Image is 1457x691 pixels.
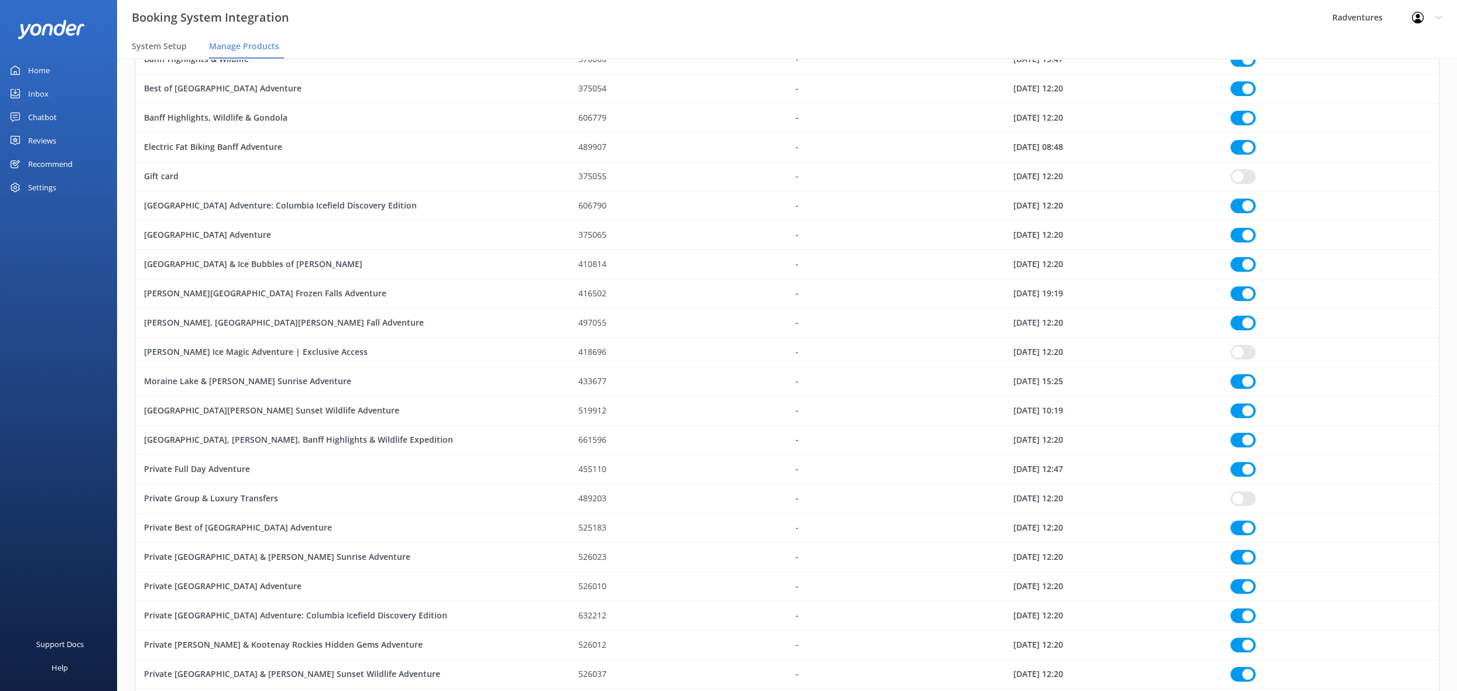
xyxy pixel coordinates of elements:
div: Recommend [28,152,73,176]
div: Help [52,656,68,679]
div: 05 Sep 25 12:20 [1005,426,1222,455]
img: yonder-white-logo.png [18,20,85,39]
div: - [787,74,1004,104]
div: 455110 [570,455,787,484]
div: - [787,221,1004,250]
div: Chatbot [28,105,57,129]
div: - [787,426,1004,455]
div: - [787,133,1004,162]
div: Private Moraine Lake & Lake Louise Sunset Wildlife Adventure [135,660,570,689]
div: row [135,572,1439,601]
div: 416502 [570,279,787,309]
div: row [135,601,1439,631]
div: Banff Highlights & Wildlife [135,45,570,74]
div: 489907 [570,133,787,162]
div: Private Best of Banff National Park Adventure [135,514,570,543]
div: 418696 [570,338,787,367]
div: Lake Louise Ice Magic Adventure | Exclusive Access [135,338,570,367]
h3: Booking System Integration [132,8,289,27]
div: 525183 [570,514,787,543]
div: Inbox [28,82,49,105]
div: row [135,514,1439,543]
div: row [135,631,1439,660]
div: Settings [28,176,56,199]
div: - [787,191,1004,221]
div: 05 Sep 25 12:20 [1005,484,1222,514]
div: 05 Sep 25 12:20 [1005,601,1222,631]
div: 05 Sep 25 12:20 [1005,572,1222,601]
div: 05 Sep 25 12:20 [1005,514,1222,543]
div: Moraine Lake & Lake Louise Sunrise Adventure [135,367,570,396]
div: - [787,660,1004,689]
div: Home [28,59,50,82]
div: row [135,455,1439,484]
div: 04 Sep 25 15:25 [1005,367,1222,396]
div: Moraine Lake, Lake Louise, Banff Highlights & Wildlife Expedition [135,426,570,455]
div: row [135,279,1439,309]
div: 04 Sep 25 12:47 [1005,455,1222,484]
div: 606790 [570,191,787,221]
div: 05 Sep 25 12:20 [1005,250,1222,279]
div: Private Full Day Adventure [135,455,570,484]
div: row [135,191,1439,221]
div: 606779 [570,104,787,133]
div: 519912 [570,396,787,426]
div: Support Docs [36,632,84,656]
div: 05 Sep 25 12:20 [1005,191,1222,221]
div: Reviews [28,129,56,152]
div: 05 Sep 25 12:20 [1005,631,1222,660]
div: - [787,396,1004,426]
div: - [787,514,1004,543]
div: - [787,484,1004,514]
div: row [135,133,1439,162]
div: Icefields Parkway Adventure [135,221,570,250]
div: 375054 [570,74,787,104]
div: 05 Sep 25 12:20 [1005,221,1222,250]
div: 05 Sep 25 12:20 [1005,104,1222,133]
div: row [135,396,1439,426]
div: 376086 [570,45,787,74]
div: - [787,455,1004,484]
div: row [135,74,1439,104]
div: - [787,631,1004,660]
span: Manage Products [209,40,279,52]
div: - [787,367,1004,396]
div: 05 Sep 25 12:20 [1005,309,1222,338]
div: - [787,45,1004,74]
div: row [135,484,1439,514]
div: row [135,104,1439,133]
div: 04 Sep 25 15:47 [1005,45,1222,74]
div: Private Icefields Parkway Adventure [135,572,570,601]
div: row [135,250,1439,279]
div: row [135,367,1439,396]
div: Gift card [135,162,570,191]
div: Private Icefields Parkway Adventure: Columbia Icefield Discovery Edition [135,601,570,631]
div: 375055 [570,162,787,191]
div: 05 Sep 25 12:20 [1005,162,1222,191]
div: 05 Sep 25 08:48 [1005,133,1222,162]
div: row [135,309,1439,338]
div: - [787,572,1004,601]
div: row [135,660,1439,689]
div: Icefields Parkway Adventure: Columbia Icefield Discovery Edition [135,191,570,221]
div: 05 Sep 25 12:20 [1005,338,1222,367]
div: Private Moraine Lake & Lake Louise Sunrise Adventure [135,543,570,572]
div: 433677 [570,367,787,396]
div: row [135,426,1439,455]
div: Private Group & Luxury Transfers [135,484,570,514]
div: 526037 [570,660,787,689]
div: - [787,250,1004,279]
div: Banff Highlights, Wildlife & Gondola [135,104,570,133]
div: - [787,162,1004,191]
div: row [135,45,1439,74]
div: - [787,279,1004,309]
div: 526010 [570,572,787,601]
div: 526012 [570,631,787,660]
div: 489203 [570,484,787,514]
div: - [787,601,1004,631]
div: 497055 [570,309,787,338]
div: Electric Fat Biking Banff Adventure [135,133,570,162]
div: - [787,543,1004,572]
div: 05 Sep 25 12:20 [1005,74,1222,104]
div: 526023 [570,543,787,572]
